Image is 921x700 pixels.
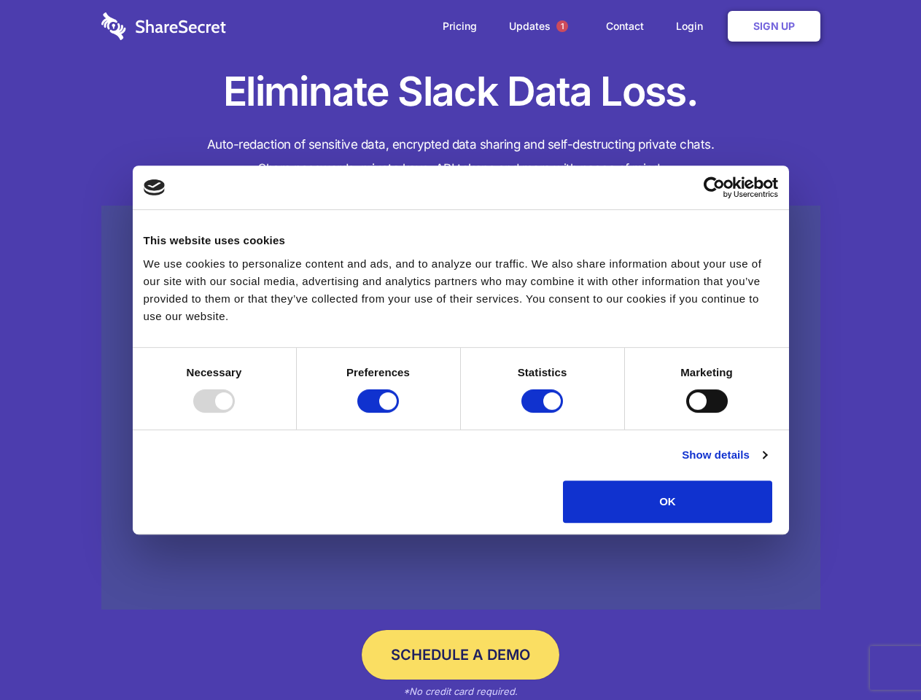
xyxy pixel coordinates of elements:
span: 1 [556,20,568,32]
strong: Statistics [518,366,567,378]
img: logo [144,179,166,195]
a: Usercentrics Cookiebot - opens in a new window [650,176,778,198]
img: logo-wordmark-white-trans-d4663122ce5f474addd5e946df7df03e33cb6a1c49d2221995e7729f52c070b2.svg [101,12,226,40]
div: This website uses cookies [144,232,778,249]
a: Show details [682,446,766,464]
a: Sign Up [728,11,820,42]
button: OK [563,481,772,523]
a: Pricing [428,4,491,49]
h4: Auto-redaction of sensitive data, encrypted data sharing and self-destructing private chats. Shar... [101,133,820,181]
strong: Marketing [680,366,733,378]
a: Schedule a Demo [362,630,559,680]
h1: Eliminate Slack Data Loss. [101,66,820,118]
a: Contact [591,4,658,49]
div: We use cookies to personalize content and ads, and to analyze our traffic. We also share informat... [144,255,778,325]
strong: Necessary [187,366,242,378]
strong: Preferences [346,366,410,378]
a: Wistia video thumbnail [101,206,820,610]
a: Login [661,4,725,49]
em: *No credit card required. [403,685,518,697]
